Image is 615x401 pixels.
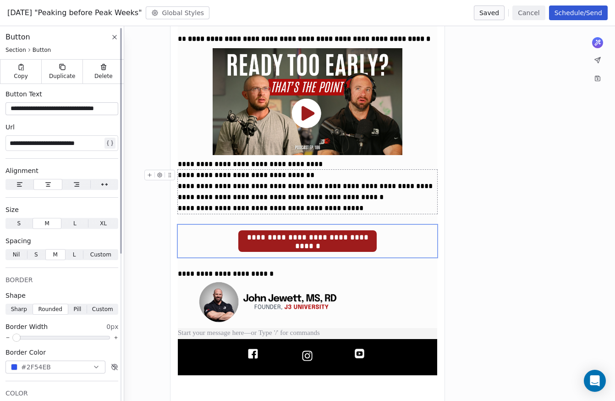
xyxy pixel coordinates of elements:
[584,370,606,392] div: Open Intercom Messenger
[73,219,77,228] span: L
[17,219,21,228] span: S
[73,251,76,259] span: L
[5,46,26,54] span: Section
[90,251,111,259] span: Custom
[92,305,113,313] span: Custom
[5,236,31,245] span: Spacing
[34,251,38,259] span: S
[5,89,42,99] span: Button Text
[21,362,51,372] span: #2F54EB
[146,6,210,19] button: Global Styles
[5,123,15,132] span: Url
[49,72,75,80] span: Duplicate
[5,205,19,214] span: Size
[106,322,118,331] span: 0px
[5,166,38,175] span: Alignment
[474,6,505,20] button: Saved
[73,305,81,313] span: Pill
[14,72,28,80] span: Copy
[5,348,46,357] span: Border Color
[5,361,105,373] button: #2F54EB
[33,46,51,54] span: Button
[5,322,48,331] span: Border Width
[100,219,107,228] span: XL
[94,72,113,80] span: Delete
[5,389,118,398] div: COLOR
[7,7,142,18] span: [DATE] "Peaking before Peak Weeks"
[5,291,26,300] span: Shape
[5,275,118,284] div: BORDER
[549,6,608,20] button: Schedule/Send
[5,32,30,43] span: Button
[11,305,27,313] span: Sharp
[512,6,545,20] button: Cancel
[13,251,20,259] span: Nil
